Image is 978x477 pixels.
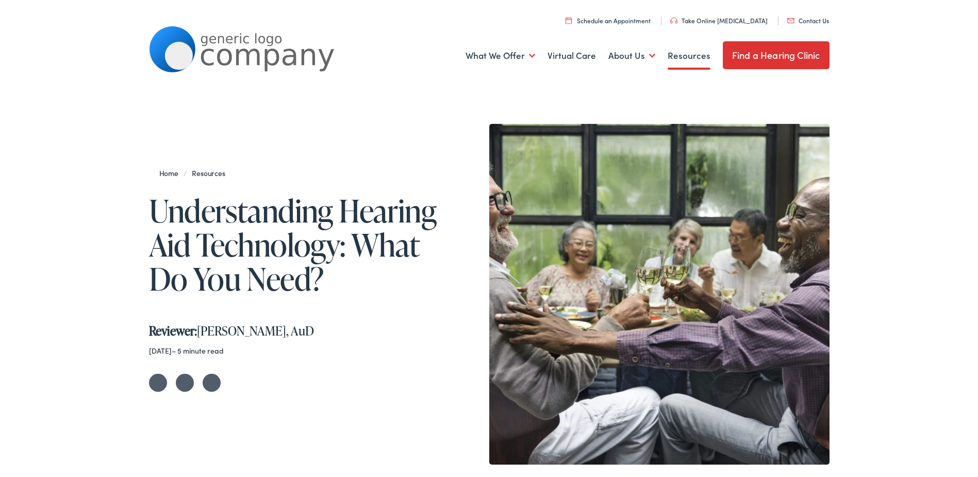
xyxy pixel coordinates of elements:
a: Contact Us [787,16,829,25]
div: [PERSON_NAME], AuD [149,309,462,339]
span: / [159,168,230,178]
div: – 5 minute read [149,346,462,355]
a: Virtual Care [548,37,596,75]
a: Share on Facebook [176,374,194,392]
a: About Us [608,37,655,75]
a: Home [159,168,184,178]
img: utility icon [566,17,572,24]
img: utility icon [670,18,677,24]
a: Resources [668,37,710,75]
a: Schedule an Appointment [566,16,651,25]
a: Share on Twitter [149,374,167,392]
strong: Reviewer: [149,322,197,339]
a: Take Online [MEDICAL_DATA] [670,16,768,25]
h1: Understanding Hearing Aid Technology: What Do You Need? [149,194,462,296]
img: utility icon [787,18,794,23]
a: What We Offer [466,37,535,75]
a: Resources [187,168,230,178]
time: [DATE] [149,345,172,356]
a: Find a Hearing Clinic [723,41,830,69]
a: Share on LinkedIn [203,374,221,392]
